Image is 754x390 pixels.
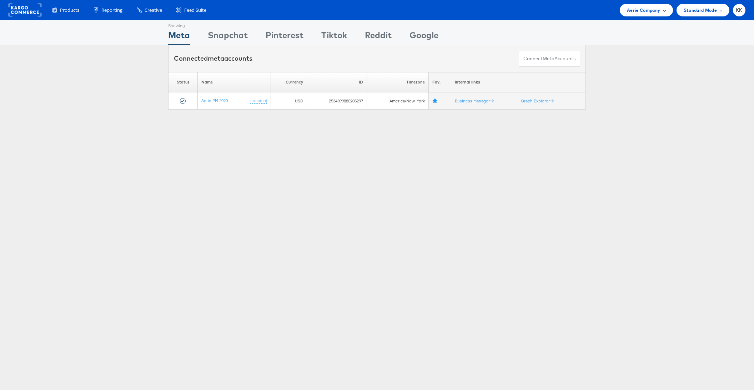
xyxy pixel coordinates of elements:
[627,6,660,14] span: Aerie Company
[198,72,271,92] th: Name
[736,8,743,12] span: KK
[365,29,392,45] div: Reddit
[101,7,122,14] span: Reporting
[168,20,190,29] div: Showing
[307,72,367,92] th: ID
[201,98,228,103] a: Aerie PM 2020
[455,98,494,103] a: Business Manager
[271,92,307,110] td: USD
[684,6,717,14] span: Standard Mode
[367,92,429,110] td: America/New_York
[307,92,367,110] td: 2534399880205297
[60,7,79,14] span: Products
[169,72,198,92] th: Status
[184,7,206,14] span: Feed Suite
[266,29,303,45] div: Pinterest
[250,98,267,104] a: (rename)
[367,72,429,92] th: Timezone
[519,51,580,67] button: ConnectmetaAccounts
[271,72,307,92] th: Currency
[174,54,252,63] div: Connected accounts
[409,29,438,45] div: Google
[168,29,190,45] div: Meta
[543,55,554,62] span: meta
[521,98,554,103] a: Graph Explorer
[321,29,347,45] div: Tiktok
[208,29,248,45] div: Snapchat
[208,54,224,62] span: meta
[145,7,162,14] span: Creative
